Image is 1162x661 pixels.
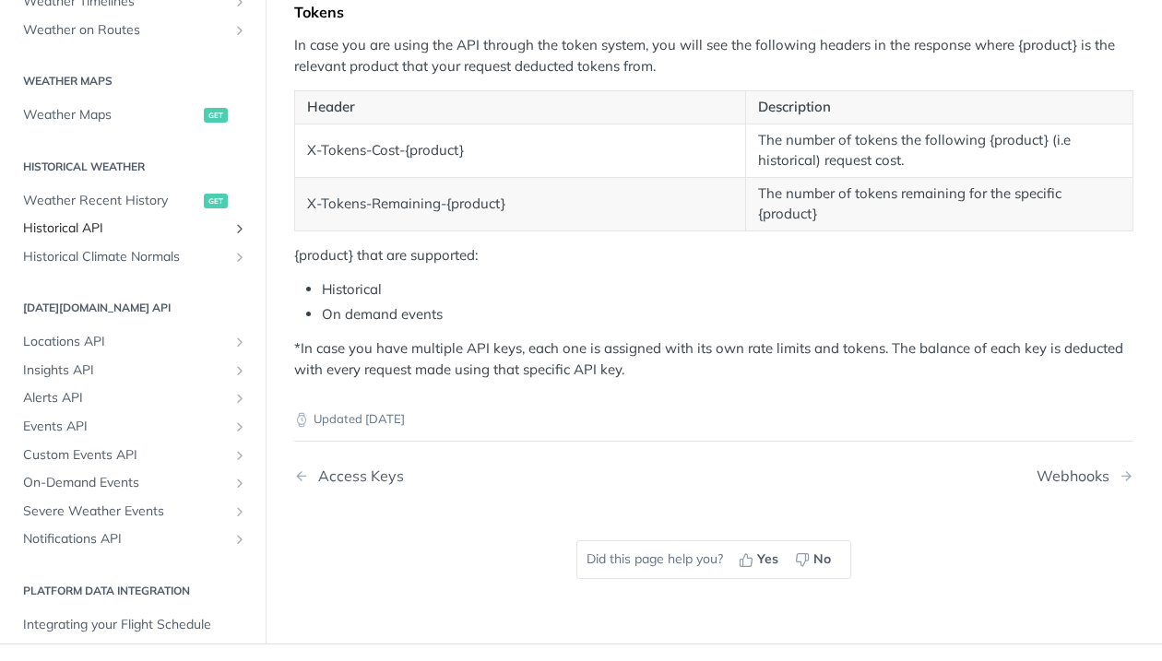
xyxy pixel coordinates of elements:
a: Alerts APIShow subpages for Alerts API [14,384,252,412]
a: Previous Page: Access Keys [294,467,654,485]
span: Weather Recent History [23,191,199,209]
span: Custom Events API [23,445,228,464]
span: get [204,108,228,123]
a: Integrating your Flight Schedule [14,611,252,639]
span: Historical API [23,219,228,238]
li: Historical [322,279,1133,301]
button: Show subpages for Historical Climate Normals [232,250,247,265]
h2: Weather Maps [14,73,252,89]
td: X-Tokens-Remaining-{product} [295,177,746,230]
span: No [813,549,831,569]
a: Locations APIShow subpages for Locations API [14,328,252,356]
span: Weather Maps [23,106,199,124]
span: Historical Climate Normals [23,248,228,266]
button: No [788,546,841,573]
a: Weather Mapsget [14,101,252,129]
a: Historical APIShow subpages for Historical API [14,215,252,242]
p: *In case you have multiple API keys, each one is assigned with its own rate limits and tokens. Th... [294,338,1133,380]
th: Header [295,91,746,124]
span: Weather on Routes [23,20,228,39]
a: Weather Recent Historyget [14,186,252,214]
button: Show subpages for Insights API [232,363,247,378]
button: Yes [732,546,788,573]
a: Next Page: Webhooks [1037,467,1133,485]
div: Webhooks [1037,467,1119,485]
span: Alerts API [23,389,228,407]
div: Access Keys [309,467,404,485]
a: Notifications APIShow subpages for Notifications API [14,525,252,553]
li: On demand events [322,304,1133,325]
span: Insights API [23,361,228,380]
button: Show subpages for Weather on Routes [232,22,247,37]
a: Historical Climate NormalsShow subpages for Historical Climate Normals [14,243,252,271]
span: Integrating your Flight Schedule [23,616,247,634]
button: Show subpages for Events API [232,419,247,434]
th: Description [746,91,1133,124]
span: Yes [757,549,778,569]
span: get [204,193,228,207]
h2: [DATE][DOMAIN_NAME] API [14,300,252,316]
a: Insights APIShow subpages for Insights API [14,357,252,384]
td: The number of tokens remaining for the specific {product} [746,177,1133,230]
div: Did this page help you? [576,540,851,579]
p: Updated [DATE] [294,410,1133,429]
button: Show subpages for Historical API [232,221,247,236]
span: Severe Weather Events [23,502,228,521]
button: Show subpages for Locations API [232,335,247,349]
span: Notifications API [23,530,228,549]
p: In case you are using the API through the token system, you will see the following headers in the... [294,35,1133,77]
td: The number of tokens the following {product} (i.e historical) request cost. [746,124,1133,177]
p: {product} that are supported: [294,245,1133,266]
a: Events APIShow subpages for Events API [14,413,252,441]
td: X-Tokens-Cost-{product} [295,124,746,177]
nav: Pagination Controls [294,449,1133,503]
button: Show subpages for Custom Events API [232,447,247,462]
button: Show subpages for Alerts API [232,391,247,406]
div: Tokens [294,3,1133,21]
a: Custom Events APIShow subpages for Custom Events API [14,441,252,468]
a: Severe Weather EventsShow subpages for Severe Weather Events [14,498,252,525]
button: Show subpages for Severe Weather Events [232,504,247,519]
h2: Historical Weather [14,158,252,174]
span: Events API [23,418,228,436]
a: Weather on RoutesShow subpages for Weather on Routes [14,16,252,43]
a: On-Demand EventsShow subpages for On-Demand Events [14,469,252,497]
h2: Platform DATA integration [14,583,252,599]
button: Show subpages for Notifications API [232,532,247,547]
button: Show subpages for On-Demand Events [232,476,247,490]
span: Locations API [23,333,228,351]
span: On-Demand Events [23,474,228,492]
